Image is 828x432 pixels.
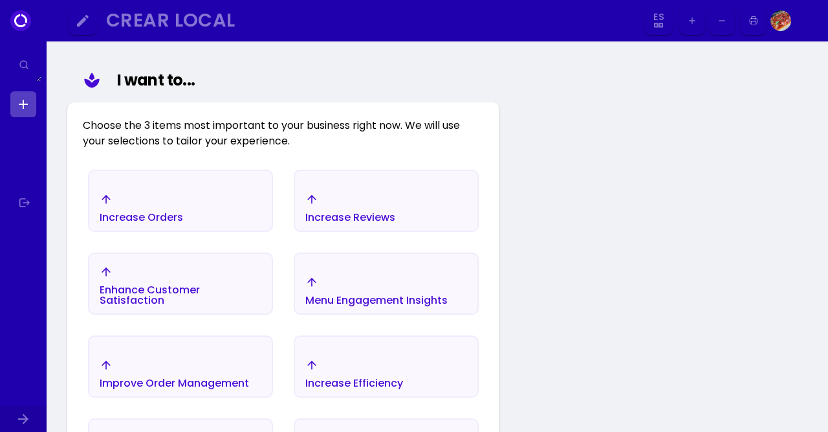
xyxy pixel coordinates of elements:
[294,170,479,232] button: Increase Reviews
[88,253,273,315] button: Enhance Customer Satisfaction
[117,69,477,92] div: I want to...
[100,212,183,223] div: Increase Orders
[294,335,479,398] button: Increase Efficiency
[305,295,448,306] div: Menu Engagement Insights
[101,6,640,36] button: Crear Local
[305,378,403,389] div: Increase Efficiency
[67,102,499,149] div: Choose the 3 items most important to your business right now. We will use your selections to tail...
[795,10,816,31] img: Image
[100,285,261,306] div: Enhance Customer Satisfaction
[106,13,627,28] div: Crear Local
[305,212,395,223] div: Increase Reviews
[88,170,273,232] button: Increase Orders
[770,10,791,31] img: Image
[88,335,273,398] button: Improve Order Management
[100,378,249,389] div: Improve Order Management
[294,253,479,315] button: Menu Engagement Insights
